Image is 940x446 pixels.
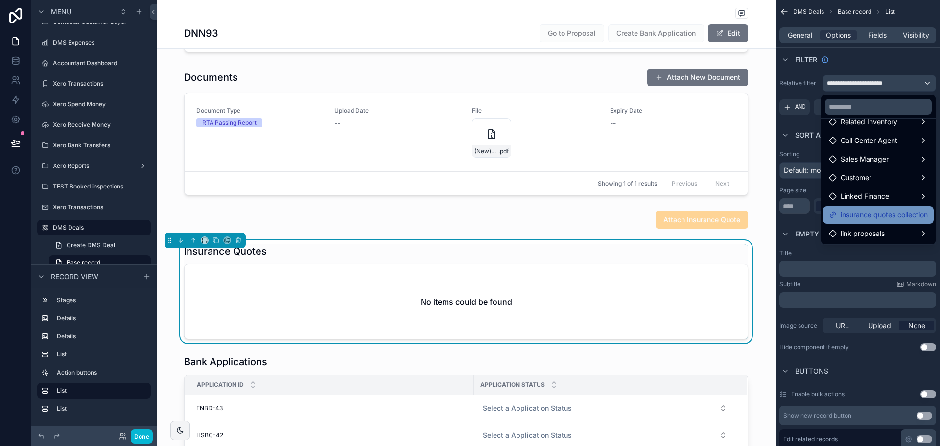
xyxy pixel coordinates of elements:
[841,116,897,128] span: Related Inventory
[841,153,889,165] span: Sales Manager
[197,381,244,389] span: Application ID
[421,296,512,307] h2: No items could be found
[598,180,657,188] span: Showing 1 of 1 results
[708,24,748,42] button: Edit
[480,381,545,389] span: Application Status
[184,244,267,258] h1: Insurance Quotes
[184,26,218,40] h1: DNN93
[841,190,889,202] span: Linked Finance
[841,172,871,184] span: Customer
[841,228,885,239] span: link proposals
[841,135,897,146] span: Call Center Agent
[841,209,928,221] span: insurance quotes collection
